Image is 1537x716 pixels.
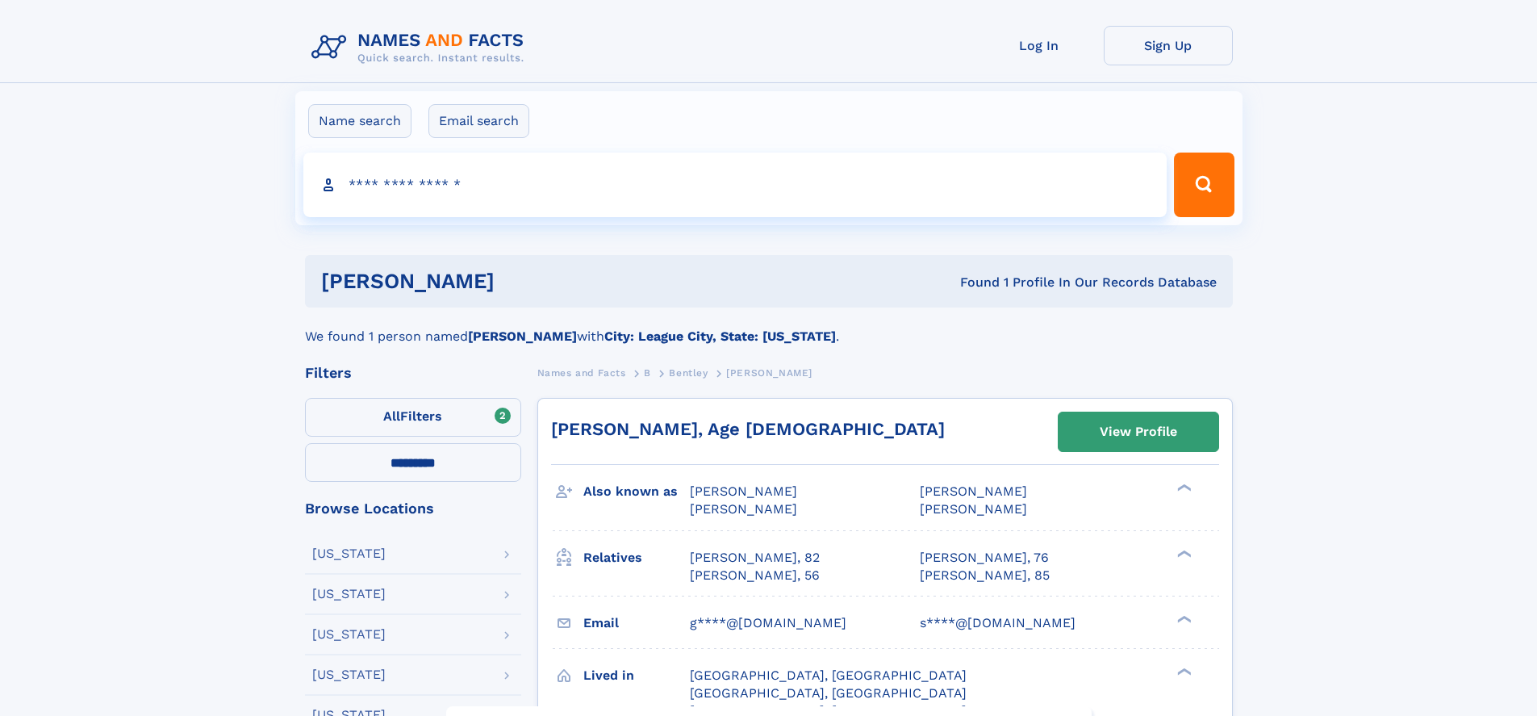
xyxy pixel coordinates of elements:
[583,662,690,689] h3: Lived in
[1173,548,1192,559] div: ❯
[321,271,728,291] h1: [PERSON_NAME]
[1173,666,1192,676] div: ❯
[1059,412,1218,451] a: View Profile
[975,26,1104,65] a: Log In
[305,398,521,437] label: Filters
[690,668,967,683] span: [GEOGRAPHIC_DATA], [GEOGRAPHIC_DATA]
[644,362,651,383] a: B
[1104,26,1233,65] a: Sign Up
[920,567,1050,584] a: [PERSON_NAME], 85
[690,549,820,567] a: [PERSON_NAME], 82
[669,367,708,379] span: Bentley
[312,628,386,641] div: [US_STATE]
[690,567,820,584] a: [PERSON_NAME], 56
[312,668,386,681] div: [US_STATE]
[583,544,690,572] h3: Relatives
[1173,483,1192,493] div: ❯
[690,501,797,517] span: [PERSON_NAME]
[1173,613,1192,624] div: ❯
[583,609,690,637] h3: Email
[305,501,521,516] div: Browse Locations
[690,484,797,499] span: [PERSON_NAME]
[1174,153,1234,217] button: Search Button
[920,549,1049,567] a: [PERSON_NAME], 76
[305,366,521,380] div: Filters
[726,367,812,379] span: [PERSON_NAME]
[727,274,1217,291] div: Found 1 Profile In Our Records Database
[383,408,400,424] span: All
[669,362,708,383] a: Bentley
[468,329,577,344] b: [PERSON_NAME]
[305,308,1233,346] div: We found 1 person named with .
[1100,413,1177,450] div: View Profile
[312,588,386,601] div: [US_STATE]
[644,367,651,379] span: B
[920,484,1027,499] span: [PERSON_NAME]
[604,329,836,344] b: City: League City, State: [US_STATE]
[308,104,411,138] label: Name search
[537,362,626,383] a: Names and Facts
[312,547,386,560] div: [US_STATE]
[551,419,945,439] a: [PERSON_NAME], Age [DEMOGRAPHIC_DATA]
[583,478,690,505] h3: Also known as
[690,685,967,701] span: [GEOGRAPHIC_DATA], [GEOGRAPHIC_DATA]
[305,26,537,69] img: Logo Names and Facts
[428,104,529,138] label: Email search
[303,153,1167,217] input: search input
[920,501,1027,517] span: [PERSON_NAME]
